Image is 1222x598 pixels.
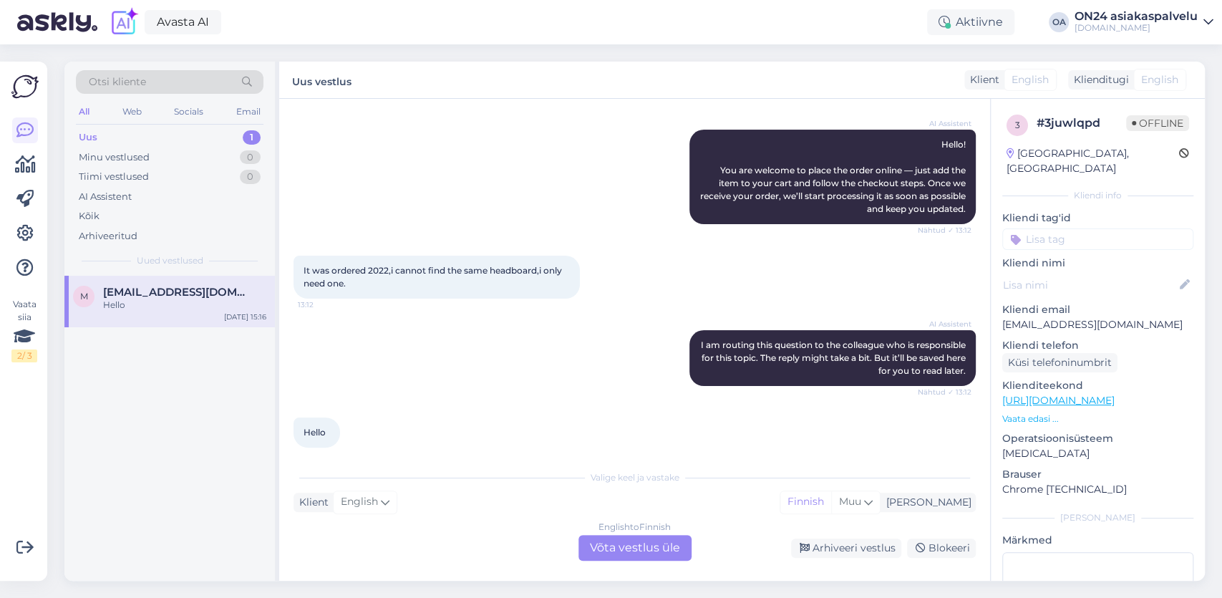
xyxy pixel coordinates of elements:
[1075,11,1213,34] a: ON24 asiakaspalvelu[DOMAIN_NAME]
[11,349,37,362] div: 2 / 3
[294,471,976,484] div: Valige keel ja vastake
[120,102,145,121] div: Web
[137,254,203,267] span: Uued vestlused
[918,387,971,397] span: Nähtud ✓ 13:12
[1007,146,1179,176] div: [GEOGRAPHIC_DATA], [GEOGRAPHIC_DATA]
[1002,189,1193,202] div: Kliendi info
[1003,277,1177,293] input: Lisa nimi
[79,209,100,223] div: Kõik
[1075,22,1198,34] div: [DOMAIN_NAME]
[79,130,97,145] div: Uus
[79,229,137,243] div: Arhiveeritud
[76,102,92,121] div: All
[1049,12,1069,32] div: OA
[1002,256,1193,271] p: Kliendi nimi
[907,539,976,558] div: Blokeeri
[341,494,378,510] span: English
[103,299,266,312] div: Hello
[292,70,351,90] label: Uus vestlus
[791,539,901,558] div: Arhiveeri vestlus
[1012,72,1049,87] span: English
[304,265,564,289] span: It was ordered 2022,i cannot find the same headboard,i only need one.
[1002,378,1193,393] p: Klienditeekond
[171,102,206,121] div: Socials
[1037,115,1126,132] div: # 3juwlqpd
[243,130,261,145] div: 1
[927,9,1014,35] div: Aktiivne
[145,10,221,34] a: Avasta AI
[1002,511,1193,524] div: [PERSON_NAME]
[80,291,88,302] span: m
[304,427,326,438] span: Hello
[1002,353,1117,372] div: Küsi telefoninumbrit
[79,190,132,204] div: AI Assistent
[1002,317,1193,332] p: [EMAIL_ADDRESS][DOMAIN_NAME]
[1068,72,1129,87] div: Klienditugi
[1141,72,1178,87] span: English
[233,102,263,121] div: Email
[224,312,266,322] div: [DATE] 15:16
[1002,211,1193,226] p: Kliendi tag'id
[1002,533,1193,548] p: Märkmed
[103,286,252,299] span: may.dinglasan31@gmail.com
[1002,446,1193,461] p: [MEDICAL_DATA]
[1075,11,1198,22] div: ON24 asiakaspalvelu
[1002,482,1193,497] p: Chrome [TECHNICAL_ID]
[578,535,692,561] div: Võta vestlus üle
[79,170,149,184] div: Tiimi vestlused
[294,495,329,510] div: Klient
[964,72,999,87] div: Klient
[298,299,351,310] span: 13:12
[11,298,37,362] div: Vaata siia
[918,319,971,329] span: AI Assistent
[598,521,671,534] div: English to Finnish
[918,225,971,236] span: Nähtud ✓ 13:12
[298,448,351,459] span: 15:16
[839,495,861,508] span: Muu
[918,118,971,129] span: AI Assistent
[780,491,831,513] div: Finnish
[1015,120,1020,130] span: 3
[89,74,146,90] span: Otsi kliente
[1002,302,1193,317] p: Kliendi email
[881,495,971,510] div: [PERSON_NAME]
[1002,394,1115,407] a: [URL][DOMAIN_NAME]
[240,170,261,184] div: 0
[109,7,139,37] img: explore-ai
[1002,228,1193,250] input: Lisa tag
[1002,338,1193,353] p: Kliendi telefon
[1126,115,1189,131] span: Offline
[1002,431,1193,446] p: Operatsioonisüsteem
[79,150,150,165] div: Minu vestlused
[1002,413,1193,425] p: Vaata edasi ...
[11,73,39,100] img: Askly Logo
[240,150,261,165] div: 0
[701,339,968,376] span: I am routing this question to the colleague who is responsible for this topic. The reply might ta...
[1002,467,1193,482] p: Brauser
